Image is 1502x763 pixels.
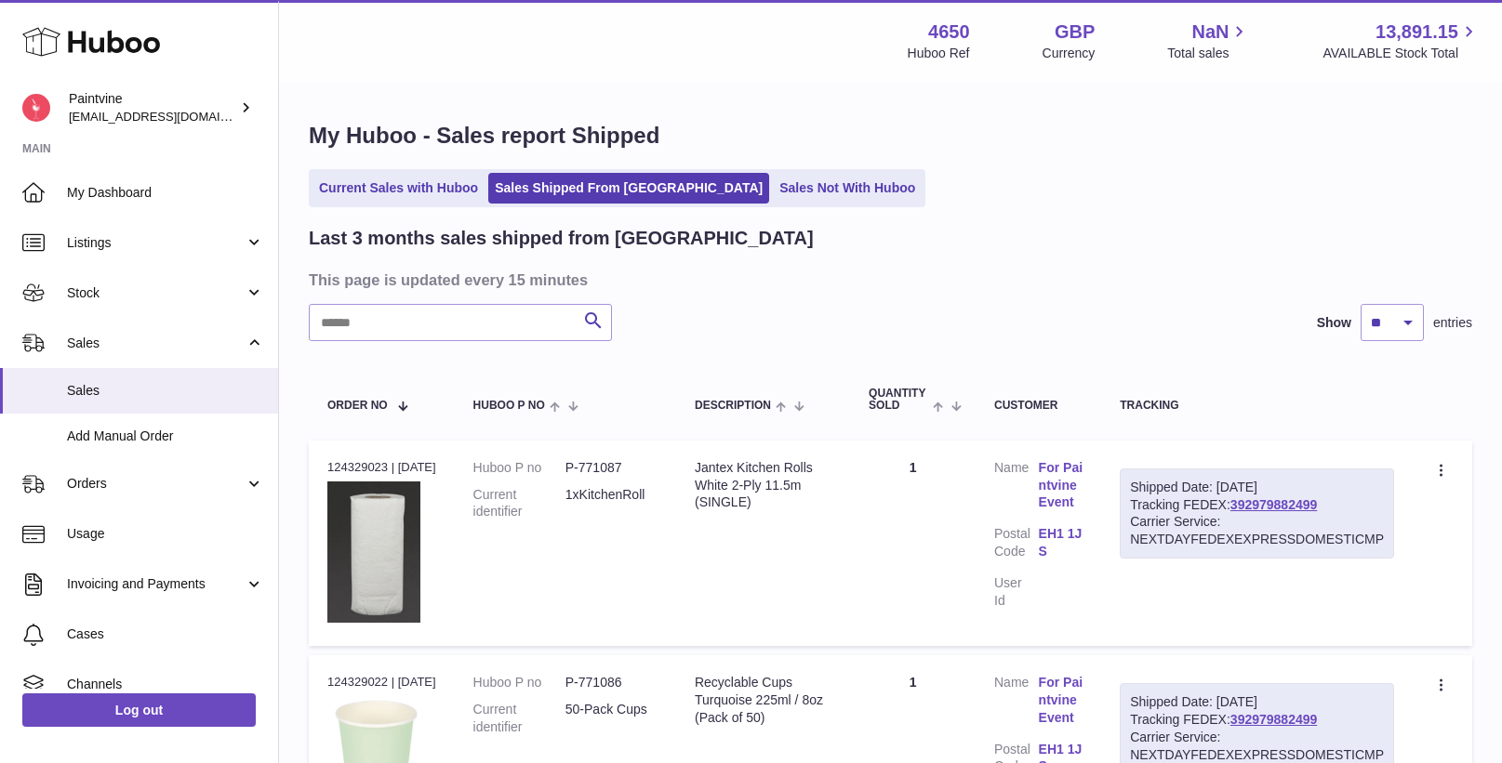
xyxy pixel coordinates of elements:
dt: Current identifier [473,486,565,521]
div: Shipped Date: [DATE] [1130,479,1384,496]
div: Jantex Kitchen Rolls White 2-Ply 11.5m (SINGLE) [695,459,831,512]
span: Add Manual Order [67,428,264,445]
div: Recyclable Cups Turquoise 225ml / 8oz (Pack of 50) [695,674,831,727]
a: Log out [22,693,256,727]
span: Quantity Sold [869,388,928,412]
span: Cases [67,625,264,643]
a: Sales Shipped From [GEOGRAPHIC_DATA] [488,173,769,204]
div: Shipped Date: [DATE] [1130,693,1384,711]
a: Sales Not With Huboo [773,173,922,204]
dd: P-771087 [565,459,658,477]
div: Currency [1043,45,1096,62]
span: Total sales [1167,45,1250,62]
span: Channels [67,676,264,693]
div: Tracking [1120,400,1394,412]
span: My Dashboard [67,184,264,202]
span: Sales [67,335,245,352]
strong: 4650 [928,20,970,45]
a: 13,891.15 AVAILABLE Stock Total [1323,20,1480,62]
span: Order No [327,400,388,412]
span: 13,891.15 [1376,20,1458,45]
span: Usage [67,525,264,543]
span: [EMAIL_ADDRESS][DOMAIN_NAME] [69,109,273,124]
div: 124329022 | [DATE] [327,674,436,691]
dd: 50-Pack Cups [565,701,658,736]
dt: Huboo P no [473,459,565,477]
dt: Postal Code [994,525,1039,565]
h3: This page is updated every 15 minutes [309,270,1468,290]
a: 392979882499 [1230,712,1317,727]
h2: Last 3 months sales shipped from [GEOGRAPHIC_DATA] [309,226,814,251]
td: 1 [850,441,976,646]
div: 124329023 | [DATE] [327,459,436,476]
img: euan@paintvine.co.uk [22,94,50,122]
dt: User Id [994,574,1039,610]
dd: 1xKitchenRoll [565,486,658,521]
span: AVAILABLE Stock Total [1323,45,1480,62]
a: For Paintvine Event [1039,459,1083,512]
dt: Current identifier [473,701,565,736]
div: Huboo Ref [908,45,970,62]
span: Orders [67,475,245,493]
div: Customer [994,400,1083,412]
label: Show [1317,314,1351,332]
a: EH1 1JS [1039,525,1083,560]
a: NaN Total sales [1167,20,1250,62]
div: Carrier Service: NEXTDAYFEDEXEXPRESSDOMESTICMP [1130,513,1384,548]
h1: My Huboo - Sales report Shipped [309,121,1472,151]
img: 1683653328.png [327,481,420,623]
dt: Huboo P no [473,674,565,691]
div: Paintvine [69,90,236,125]
a: Current Sales with Huboo [312,173,485,204]
span: NaN [1191,20,1229,45]
span: Description [695,400,771,412]
strong: GBP [1055,20,1095,45]
span: Invoicing and Payments [67,575,245,593]
span: Listings [67,234,245,252]
div: Tracking FEDEX: [1120,468,1394,559]
span: entries [1433,314,1472,332]
span: Sales [67,382,264,400]
a: For Paintvine Event [1039,674,1083,727]
dt: Name [994,674,1039,731]
a: 392979882499 [1230,497,1317,512]
span: Huboo P no [473,400,545,412]
span: Stock [67,284,245,302]
dd: P-771086 [565,674,658,691]
dt: Name [994,459,1039,517]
